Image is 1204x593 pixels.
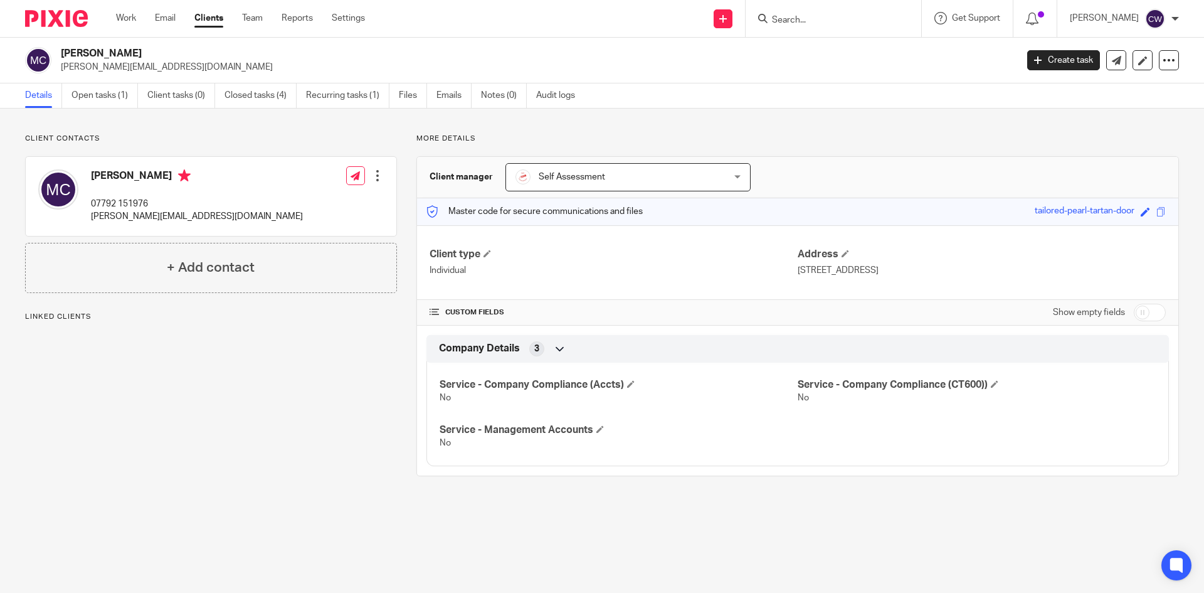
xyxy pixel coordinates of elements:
img: Pixie [25,10,88,27]
span: 3 [534,343,539,355]
p: [PERSON_NAME][EMAIL_ADDRESS][DOMAIN_NAME] [91,210,303,223]
a: Closed tasks (4) [224,83,297,108]
p: Client contacts [25,134,397,144]
p: [PERSON_NAME][EMAIL_ADDRESS][DOMAIN_NAME] [61,61,1008,73]
p: Linked clients [25,312,397,322]
h4: CUSTOM FIELDS [430,307,798,318]
h4: + Add contact [167,258,255,277]
h4: Service - Management Accounts [440,424,798,437]
a: Notes (0) [481,83,527,108]
p: [PERSON_NAME] [1070,12,1139,24]
a: Clients [194,12,223,24]
p: Master code for secure communications and files [426,205,643,218]
h4: Client type [430,248,798,261]
p: Individual [430,264,798,277]
p: 07792 151976 [91,198,303,210]
img: 1000002124.png [515,169,531,184]
a: Client tasks (0) [147,83,215,108]
span: No [440,393,451,402]
h4: Service - Company Compliance (Accts) [440,378,798,392]
a: Create task [1027,50,1100,70]
a: Email [155,12,176,24]
a: Audit logs [536,83,584,108]
a: Open tasks (1) [71,83,138,108]
h4: Service - Company Compliance (CT600)) [798,378,1156,392]
a: Recurring tasks (1) [306,83,389,108]
p: [STREET_ADDRESS] [798,264,1166,277]
a: Details [25,83,62,108]
a: Team [242,12,263,24]
i: Primary [178,169,191,182]
img: svg%3E [25,47,51,73]
input: Search [771,15,884,26]
h4: [PERSON_NAME] [91,169,303,185]
label: Show empty fields [1053,306,1125,319]
img: svg%3E [38,169,78,210]
a: Files [399,83,427,108]
a: Emails [436,83,472,108]
span: Self Assessment [539,173,605,181]
a: Settings [332,12,365,24]
img: svg%3E [1145,9,1165,29]
a: Reports [282,12,313,24]
span: Company Details [439,342,520,355]
div: tailored-pearl-tartan-door [1035,205,1134,219]
span: Get Support [952,14,1000,23]
a: Work [116,12,136,24]
h4: Address [798,248,1166,261]
p: More details [416,134,1179,144]
span: No [440,439,451,447]
h3: Client manager [430,171,493,183]
span: No [798,393,809,402]
h2: [PERSON_NAME] [61,47,819,60]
